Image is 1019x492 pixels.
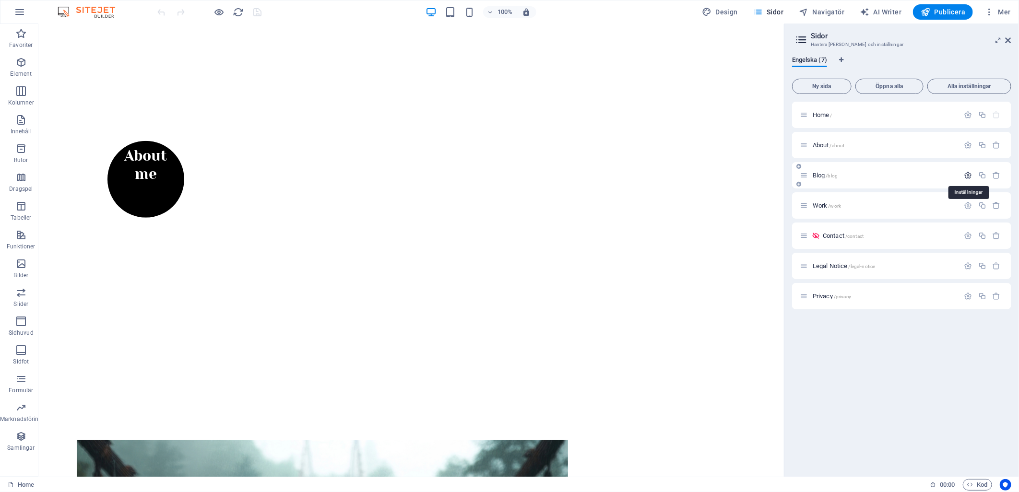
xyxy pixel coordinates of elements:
[978,111,986,119] div: Duplicera
[753,7,783,17] span: Sidor
[993,141,1001,149] div: Radera
[498,6,513,18] h6: 100%
[964,201,972,210] div: Inställningar
[964,232,972,240] div: Inställningar
[930,479,955,491] h6: Sessionstid
[810,142,960,148] div: About/about
[947,481,948,488] span: :
[993,292,1001,300] div: Radera
[9,41,33,49] p: Favoriter
[834,294,851,299] span: /privacy
[796,83,847,89] span: Ny sida
[14,156,28,164] p: Rutor
[233,7,244,18] i: Uppdatera sida
[830,113,832,118] span: /
[13,271,28,279] p: Bilder
[8,479,34,491] a: Klicka för att avbryta val. Dubbelklicka för att öppna sidor
[7,444,35,452] p: Samlingar
[964,262,972,270] div: Inställningar
[823,232,864,239] span: Klicka för att öppna sida
[11,128,32,135] p: Innehåll
[967,479,988,491] span: Kod
[830,143,845,148] span: /about
[792,57,1011,75] div: Språkflikar
[9,387,33,394] p: Formulär
[978,292,986,300] div: Duplicera
[993,262,1001,270] div: Radera
[860,7,901,17] span: AI Writer
[978,232,986,240] div: Duplicera
[810,172,960,178] div: Blog/blog
[940,479,955,491] span: 00 00
[233,6,244,18] button: reload
[849,264,876,269] span: /legal-notice
[9,329,34,337] p: Sidhuvud
[10,70,32,78] p: Element
[749,4,787,20] button: Sidor
[8,99,34,106] p: Kolumner
[698,4,742,20] button: Design
[522,8,531,16] i: Justera zoomnivån automatiskt vid storleksändring för att passa vald enhet.
[993,111,1001,119] div: Startsidan kan inte raderas
[813,172,838,179] span: Blog
[9,185,33,193] p: Dragspel
[978,141,986,149] div: Duplicera
[845,234,864,239] span: /contact
[810,112,960,118] div: Home/
[993,201,1001,210] div: Radera
[984,7,1011,17] span: Mer
[813,262,875,269] span: Klicka för att öppna sida
[813,202,841,209] span: Klicka för att öppna sida
[792,54,827,68] span: Engelska (7)
[932,83,1007,89] span: Alla inställningar
[792,79,852,94] button: Ny sida
[795,4,848,20] button: Navigatör
[55,6,127,18] img: Editor Logo
[13,358,29,365] p: Sidfot
[829,203,841,209] span: /work
[964,141,972,149] div: Inställningar
[963,479,992,491] button: Kod
[993,232,1001,240] div: Radera
[813,111,832,118] span: Klicka för att öppna sida
[698,4,742,20] div: Design (Ctrl+Alt+Y)
[13,300,28,308] p: Slider
[964,111,972,119] div: Inställningar
[810,202,960,209] div: Work/work
[913,4,973,20] button: Publicera
[981,4,1015,20] button: Mer
[927,79,1011,94] button: Alla inställningar
[921,7,965,17] span: Publicera
[813,141,845,149] span: About
[483,6,517,18] button: 100%
[811,40,992,49] h3: Hantera [PERSON_NAME] och inställningar
[813,293,851,300] span: Klicka för att öppna sida
[11,214,31,222] p: Tabeller
[799,7,844,17] span: Navigatör
[856,4,905,20] button: AI Writer
[1000,479,1011,491] button: Usercentrics
[702,7,738,17] span: Design
[820,233,960,239] div: Contact/contact
[811,32,1011,40] h2: Sidor
[855,79,924,94] button: Öppna alla
[810,293,960,299] div: Privacy/privacy
[978,262,986,270] div: Duplicera
[69,117,146,194] div: 1/3
[860,83,919,89] span: Öppna alla
[810,263,960,269] div: Legal Notice/legal-notice
[964,292,972,300] div: Inställningar
[826,173,838,178] span: /blog
[7,243,35,250] p: Funktioner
